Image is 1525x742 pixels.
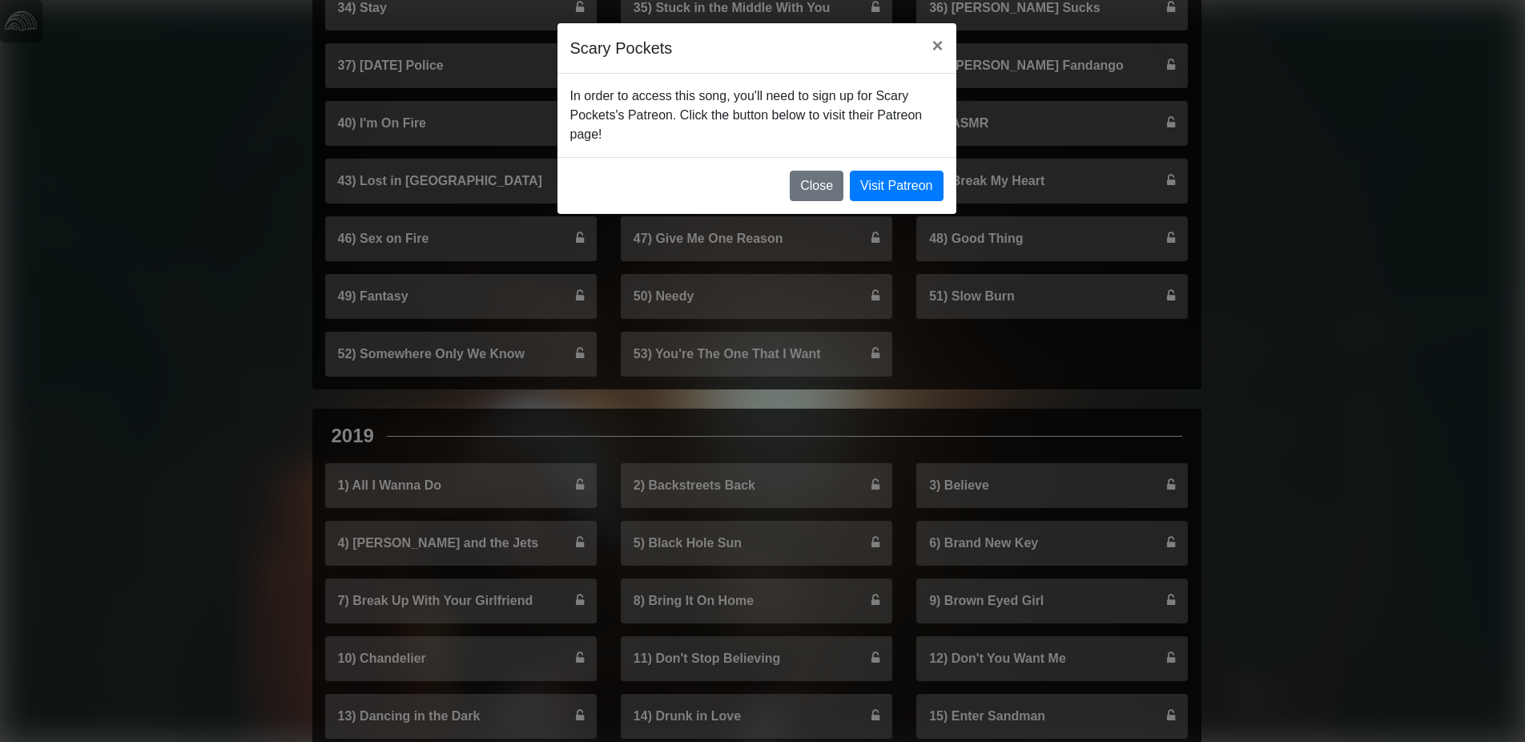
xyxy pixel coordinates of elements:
[557,74,956,157] div: In order to access this song, you'll need to sign up for Scary Pockets's Patreon. Click the butto...
[570,36,673,60] h5: Scary Pockets
[931,34,943,56] span: ×
[919,23,956,68] button: Close
[850,171,943,201] a: Visit Patreon
[790,171,843,201] button: Close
